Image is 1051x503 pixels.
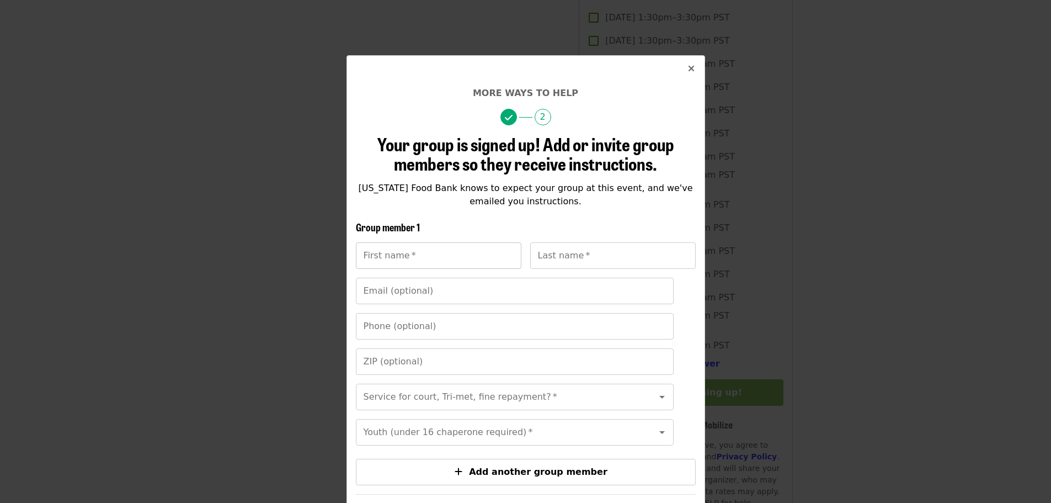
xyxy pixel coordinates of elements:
[377,131,674,176] span: Your group is signed up! Add or invite group members so they receive instructions.
[469,467,607,477] span: Add another group member
[356,348,674,375] input: ZIP (optional)
[356,313,674,340] input: Phone (optional)
[530,242,696,269] input: Last name
[654,389,670,405] button: Open
[356,278,674,304] input: Email (optional)
[356,459,696,485] button: Add another group member
[356,242,521,269] input: First name
[455,467,462,477] i: plus icon
[473,88,578,98] span: More ways to help
[356,220,420,234] span: Group member 1
[678,56,705,82] button: Close
[535,109,551,125] span: 2
[688,63,695,74] i: times icon
[358,183,692,207] span: [US_STATE] Food Bank knows to expect your group at this event, and we've emailed you instructions.
[654,425,670,440] button: Open
[505,113,513,123] i: check icon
